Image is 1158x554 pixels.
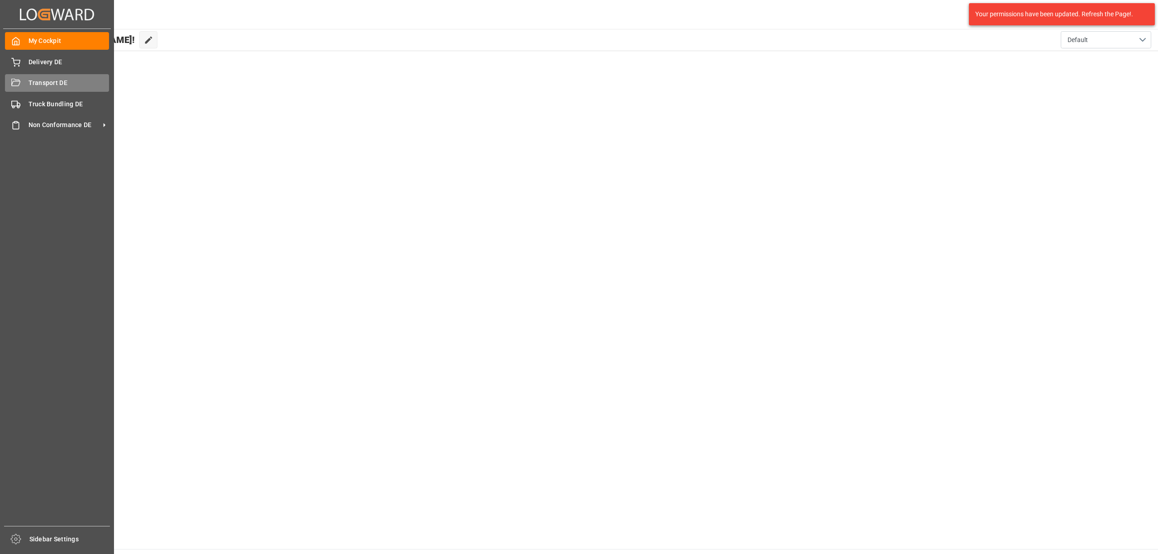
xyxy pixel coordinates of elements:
button: open menu [1061,31,1151,48]
a: My Cockpit [5,32,109,50]
span: Truck Bundling DE [28,99,109,109]
span: Sidebar Settings [29,535,110,544]
span: My Cockpit [28,36,109,46]
span: Default [1068,35,1088,45]
span: Transport DE [28,78,109,88]
a: Truck Bundling DE [5,95,109,113]
div: Your permissions have been updated. Refresh the Page!. [975,9,1142,19]
a: Transport DE [5,74,109,92]
a: Delivery DE [5,53,109,71]
span: Non Conformance DE [28,120,100,130]
span: Delivery DE [28,57,109,67]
